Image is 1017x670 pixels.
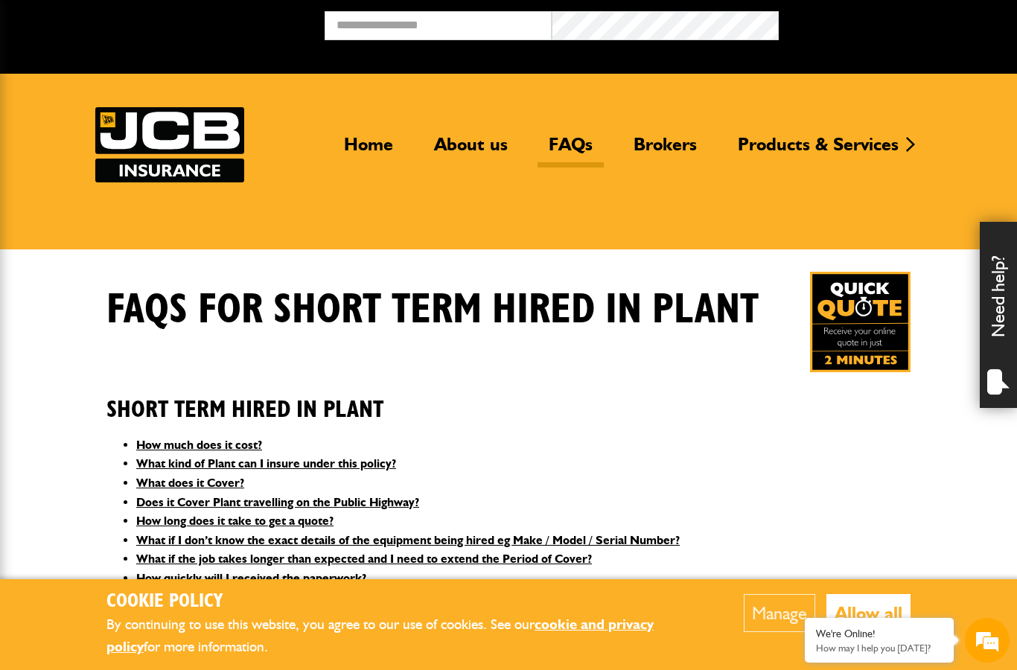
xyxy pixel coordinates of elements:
[980,222,1017,408] div: Need help?
[810,272,911,372] img: Quick Quote
[136,495,419,509] a: Does it Cover Plant travelling on the Public Highway?
[538,133,604,167] a: FAQs
[810,272,911,372] a: Get your insurance quote in just 2-minutes
[779,11,1006,34] button: Broker Login
[622,133,708,167] a: Brokers
[423,133,519,167] a: About us
[816,642,943,654] p: How may I help you today?
[106,285,759,335] h1: FAQS for Short Term Hired In Plant
[106,613,698,659] p: By continuing to use this website, you agree to our use of cookies. See our for more information.
[106,373,911,424] h2: Short Term Hired In Plant
[744,594,815,632] button: Manage
[95,107,244,182] a: JCB Insurance Services
[106,590,698,613] h2: Cookie Policy
[333,133,404,167] a: Home
[816,628,943,640] div: We're Online!
[136,438,262,452] a: How much does it cost?
[826,594,911,632] button: Allow all
[136,456,396,470] a: What kind of Plant can I insure under this policy?
[136,552,592,566] a: What if the job takes longer than expected and I need to extend the Period of Cover?
[136,571,366,585] a: How quickly will I received the paperwork?
[136,533,680,547] a: What if I don’t know the exact details of the equipment being hired eg Make / Model / Serial Number?
[136,514,334,528] a: How long does it take to get a quote?
[727,133,910,167] a: Products & Services
[136,476,244,490] a: What does it Cover?
[95,107,244,182] img: JCB Insurance Services logo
